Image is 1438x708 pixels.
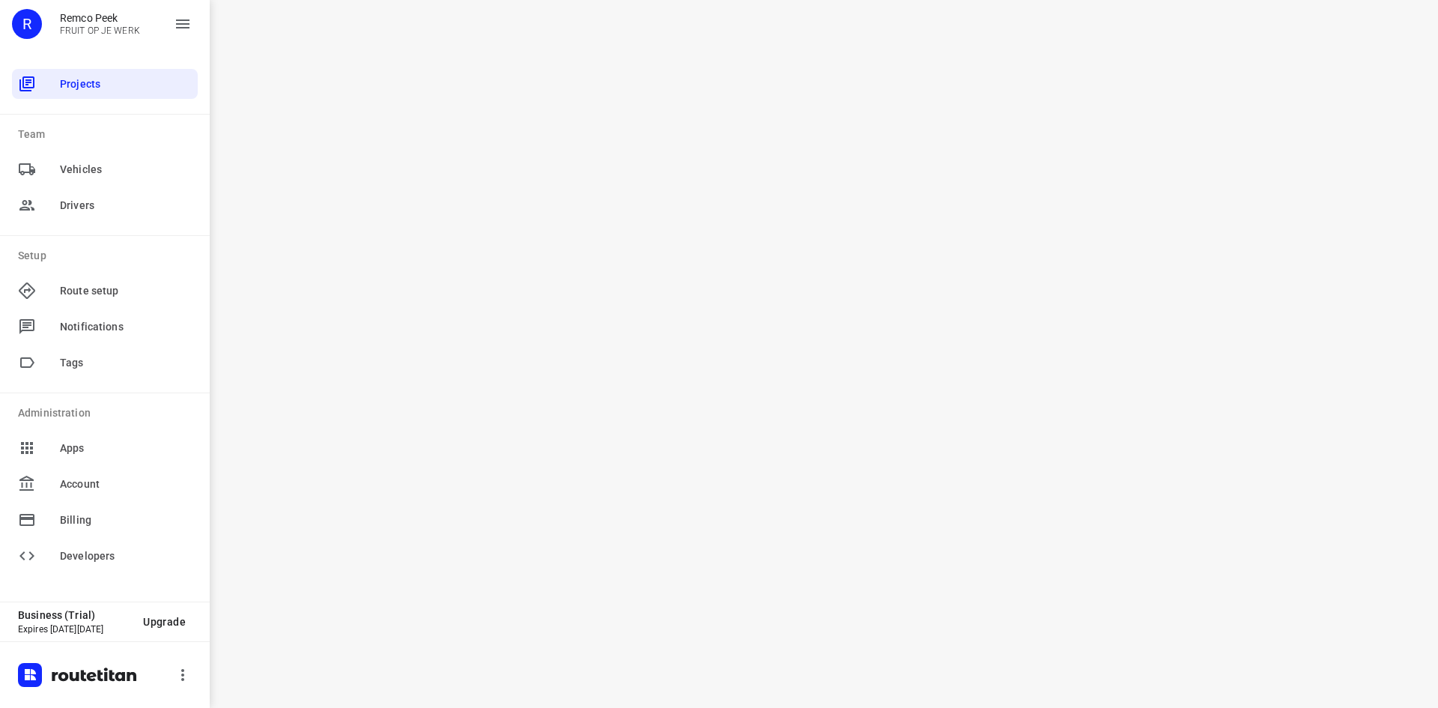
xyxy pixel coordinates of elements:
span: Vehicles [60,162,192,178]
div: Drivers [12,190,198,220]
p: Setup [18,248,198,264]
span: Tags [60,355,192,371]
span: Upgrade [143,616,186,628]
p: Administration [18,405,198,421]
p: Business (Trial) [18,609,131,621]
span: Apps [60,441,192,456]
div: Account [12,469,198,499]
p: Remco Peek [60,12,140,24]
div: Route setup [12,276,198,306]
p: FRUIT OP JE WERK [60,25,140,36]
div: Billing [12,505,198,535]
div: Notifications [12,312,198,342]
span: Account [60,476,192,492]
div: Tags [12,348,198,378]
p: Expires [DATE][DATE] [18,624,131,635]
div: Vehicles [12,154,198,184]
button: Upgrade [131,608,198,635]
p: Team [18,127,198,142]
div: Apps [12,433,198,463]
span: Billing [60,512,192,528]
span: Notifications [60,319,192,335]
div: R [12,9,42,39]
span: Developers [60,548,192,564]
div: Developers [12,541,198,571]
div: Projects [12,69,198,99]
span: Drivers [60,198,192,214]
span: Route setup [60,283,192,299]
span: Projects [60,76,192,92]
